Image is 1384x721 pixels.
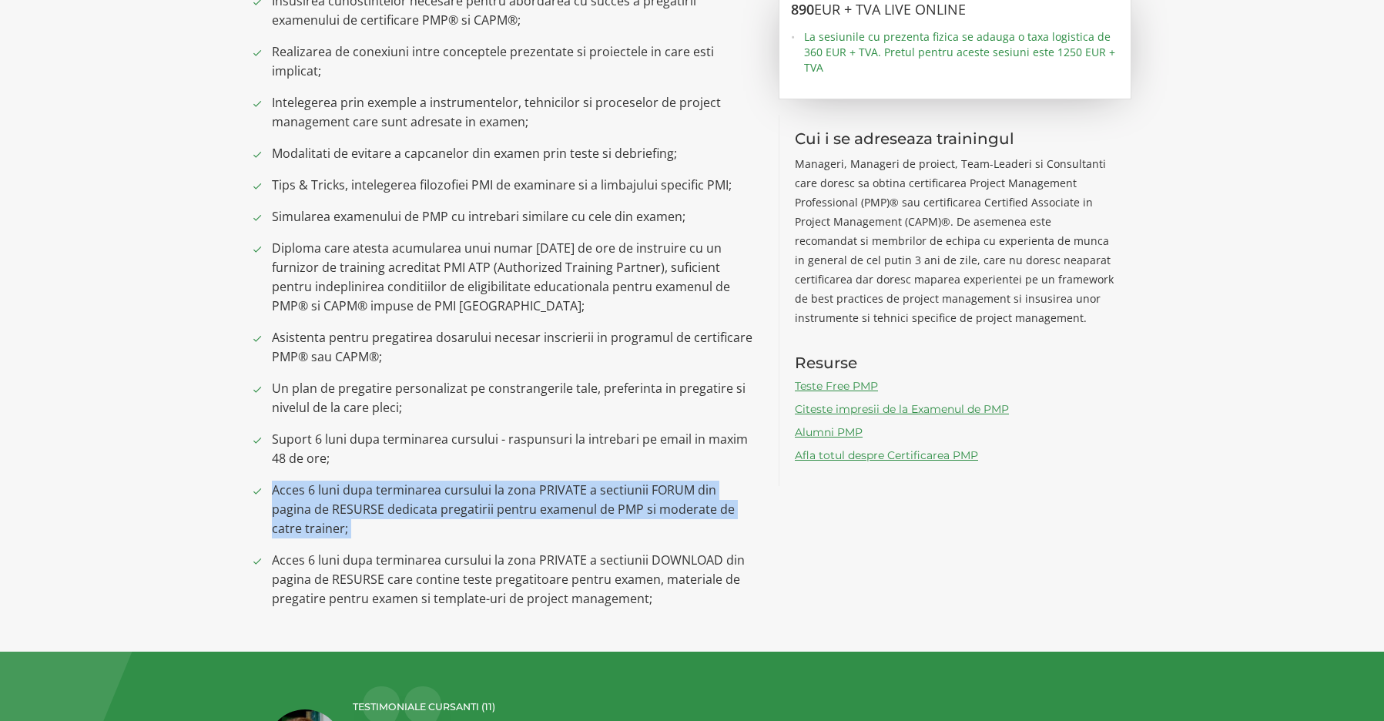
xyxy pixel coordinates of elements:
[272,207,756,226] span: Simularea examenului de PMP cu intrebari similare cu cele din examen;
[272,430,756,468] span: Suport 6 luni dupa terminarea cursului - raspunsuri la intrebari pe email in maxim 48 de ore;
[272,93,756,132] span: Intelegerea prin exemple a instrumentelor, tehnicilor si proceselor de project management care su...
[272,239,756,316] span: Diploma care atesta acumularea unui numar [DATE] de ore de instruire cu un furnizor de training a...
[795,130,1116,147] h3: Cui i se adreseaza trainingul
[272,176,756,195] span: Tips & Tricks, intelegerea filozofiei PMI de examinare si a limbajului specific PMI;
[353,702,1128,713] h4: TESTIMONIALE CURSANTI (11)
[795,354,1116,371] h3: Resurse
[804,29,1119,75] span: La sesiunile cu prezenta fizica se adauga o taxa logistica de 360 EUR + TVA. Pretul pentru aceste...
[272,551,756,609] span: Acces 6 luni dupa terminarea cursului la zona PRIVATE a sectiunii DOWNLOAD din pagina de RESURSE ...
[795,448,978,462] a: Afla totul despre Certificarea PMP
[272,328,756,367] span: Asistenta pentru pregatirea dosarului necesar inscrierii in programul de certificare PMP® sau CAPM®;
[272,42,756,81] span: Realizarea de conexiuni intre conceptele prezentate si proiectele in care esti implicat;
[795,402,1009,416] a: Citeste impresii de la Examenul de PMP
[795,425,863,439] a: Alumni PMP
[791,2,1119,18] h3: 890
[795,154,1116,327] p: Manageri, Manageri de proiect, Team-Leaderi si Consultanti care doresc sa obtina certificarea Pro...
[272,379,756,418] span: Un plan de pregatire personalizat pe constrangerile tale, preferinta in pregatire si nivelul de l...
[272,481,756,538] span: Acces 6 luni dupa terminarea cursului la zona PRIVATE a sectiunii FORUM din pagina de RESURSE ded...
[795,379,878,393] a: Teste Free PMP
[272,144,756,163] span: Modalitati de evitare a capcanelor din examen prin teste si debriefing;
